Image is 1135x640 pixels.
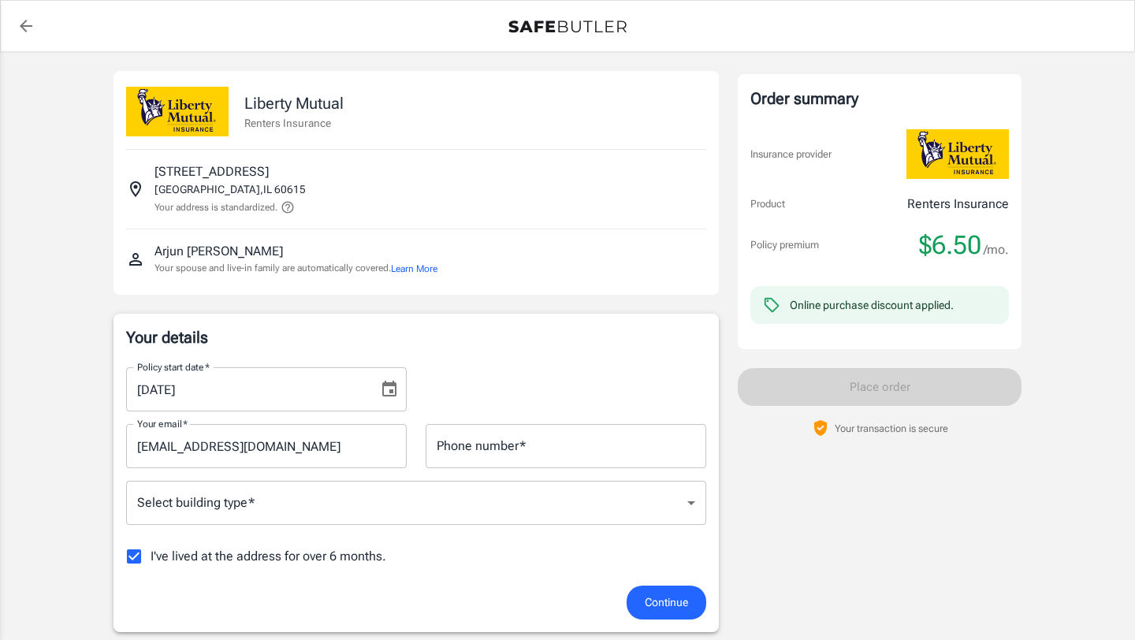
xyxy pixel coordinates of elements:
p: [GEOGRAPHIC_DATA] , IL 60615 [154,181,306,197]
label: Policy start date [137,360,210,374]
input: MM/DD/YYYY [126,367,367,411]
a: back to quotes [10,10,42,42]
span: Continue [645,593,688,612]
p: Arjun [PERSON_NAME] [154,242,283,261]
button: Choose date, selected date is Aug 23, 2025 [374,374,405,405]
img: Back to quotes [508,20,627,33]
label: Your email [137,417,188,430]
p: Your address is standardized. [154,200,277,214]
p: Product [750,196,785,212]
img: Liberty Mutual [126,87,229,136]
svg: Insured person [126,250,145,269]
span: $6.50 [919,229,981,261]
svg: Insured address [126,180,145,199]
div: Order summary [750,87,1009,110]
p: Your transaction is secure [835,421,948,436]
p: Renters Insurance [244,115,344,131]
span: /mo. [984,239,1009,261]
input: Enter email [126,424,407,468]
button: Continue [627,586,706,620]
p: Your details [126,326,706,348]
p: Your spouse and live-in family are automatically covered. [154,261,437,276]
img: Liberty Mutual [906,129,1009,179]
p: [STREET_ADDRESS] [154,162,269,181]
span: I've lived at the address for over 6 months. [151,547,386,566]
input: Enter number [426,424,706,468]
button: Learn More [391,262,437,276]
p: Policy premium [750,237,819,253]
p: Renters Insurance [907,195,1009,214]
p: Insurance provider [750,147,832,162]
div: Online purchase discount applied. [790,297,954,313]
p: Liberty Mutual [244,91,344,115]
